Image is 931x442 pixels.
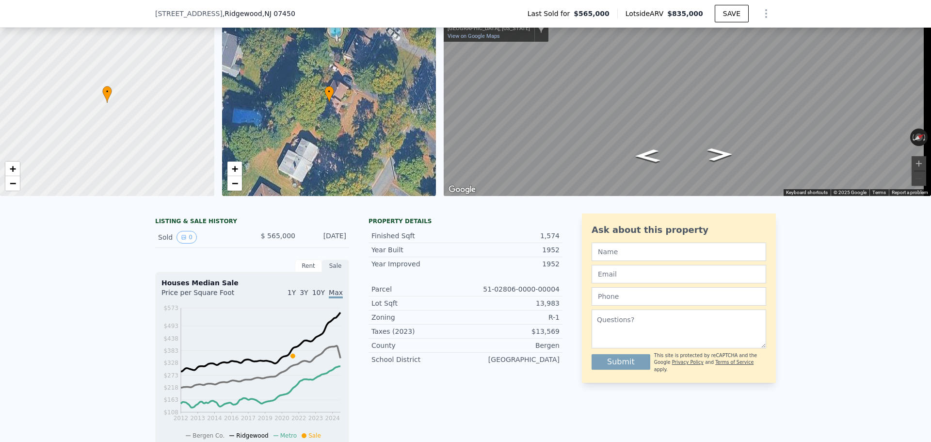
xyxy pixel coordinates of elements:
input: Phone [592,287,766,306]
button: Keyboard shortcuts [786,189,828,196]
div: • [102,86,112,103]
div: Finished Sqft [371,231,465,241]
div: Map [444,10,931,196]
div: Year Built [371,245,465,255]
div: [GEOGRAPHIC_DATA] [465,355,560,364]
a: Privacy Policy [672,360,704,365]
button: Rotate counterclockwise [910,129,915,146]
a: Zoom out [227,176,242,191]
span: Sale [308,432,321,439]
span: Metro [280,432,297,439]
tspan: $328 [163,360,178,366]
div: Bergen [465,341,560,350]
span: • [102,87,112,96]
a: Terms of Service [715,360,754,365]
span: [STREET_ADDRESS] [155,9,223,18]
span: 1Y [288,289,296,296]
div: 1952 [465,245,560,255]
tspan: 2024 [325,415,340,422]
div: • [324,86,334,103]
span: Last Sold for [528,9,574,18]
tspan: 2020 [274,415,289,422]
div: Property details [369,217,562,225]
span: © 2025 Google [834,190,867,195]
button: Rotate clockwise [923,129,928,146]
input: Email [592,265,766,283]
tspan: $438 [163,335,178,342]
div: Price per Square Foot [161,288,252,303]
a: Open this area in Google Maps (opens a new window) [446,183,478,196]
tspan: 2016 [224,415,239,422]
span: − [231,177,238,189]
span: − [10,177,16,189]
span: 10Y [312,289,325,296]
div: Houses Median Sale [161,278,343,288]
div: Ask about this property [592,223,766,237]
button: SAVE [715,5,749,22]
a: Report a problem [892,190,928,195]
path: Go Southwest, County Rd 69 [624,146,671,165]
tspan: $163 [163,396,178,403]
div: [GEOGRAPHIC_DATA], [US_STATE] [448,25,530,32]
button: Zoom out [912,171,926,186]
tspan: $218 [163,384,178,391]
span: + [231,163,238,175]
div: [DATE] [303,231,346,244]
tspan: $493 [163,323,178,329]
div: School District [371,355,465,364]
div: This site is protected by reCAPTCHA and the Google and apply. [654,352,766,373]
path: Go Northeast, County Rd 69 [696,145,743,164]
tspan: 2013 [190,415,205,422]
div: $13,569 [465,327,560,336]
button: Show Options [756,4,776,23]
span: $835,000 [667,10,703,17]
div: 1952 [465,259,560,269]
a: Zoom out [5,176,20,191]
tspan: 2019 [257,415,273,422]
tspan: 2023 [308,415,323,422]
div: R-1 [465,312,560,322]
span: • [324,87,334,96]
div: 51-02806-0000-00004 [465,284,560,294]
div: Sale [322,260,349,272]
tspan: $573 [163,305,178,311]
div: Parcel [371,284,465,294]
a: View on Google Maps [448,33,500,39]
div: Rent [295,260,322,272]
tspan: 2012 [174,415,189,422]
a: Show location on map [538,23,545,33]
input: Name [592,243,766,261]
button: View historical data [177,231,197,244]
button: Zoom in [912,156,926,171]
a: Terms [872,190,886,195]
div: LISTING & SALE HISTORY [155,217,349,227]
tspan: 2017 [241,415,256,422]
tspan: 2022 [291,415,306,422]
tspan: $108 [163,409,178,416]
button: Reset the view [910,130,928,145]
span: + [10,163,16,175]
span: Lotside ARV [626,9,667,18]
div: Year Improved [371,259,465,269]
div: 1,574 [465,231,560,241]
span: 3Y [300,289,308,296]
div: County [371,341,465,350]
span: Ridgewood [236,432,268,439]
span: Bergen Co. [193,432,225,439]
span: $565,000 [574,9,610,18]
div: Zoning [371,312,465,322]
tspan: $273 [163,372,178,379]
div: Sold [158,231,244,244]
span: , NJ 07450 [262,10,295,17]
span: Max [329,289,343,298]
div: Taxes (2023) [371,327,465,336]
span: , Ridgewood [223,9,295,18]
a: Zoom in [5,162,20,176]
tspan: 2014 [207,415,222,422]
button: Submit [592,354,650,370]
span: $ 565,000 [261,232,295,240]
img: Google [446,183,478,196]
div: Lot Sqft [371,298,465,308]
a: Zoom in [227,162,242,176]
tspan: $383 [163,347,178,354]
